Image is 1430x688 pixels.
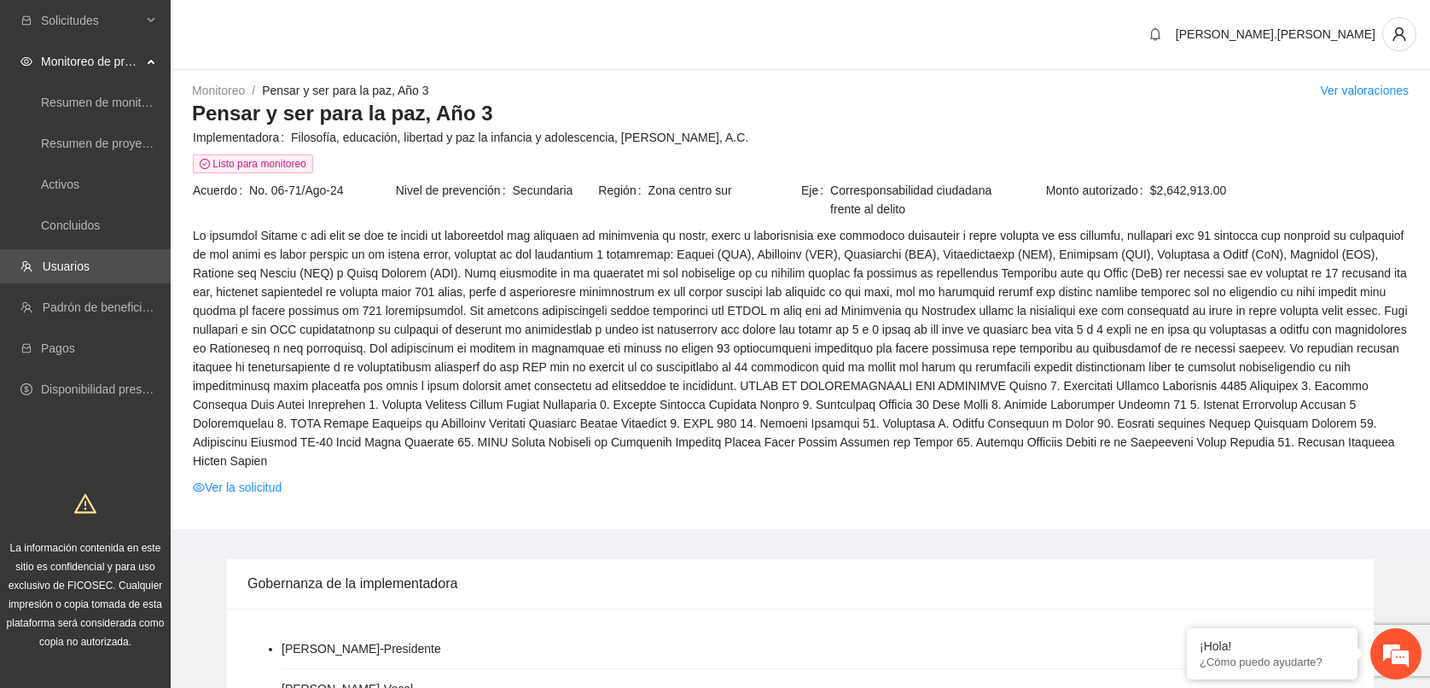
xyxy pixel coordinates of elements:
span: Implementadora [193,128,291,147]
span: La información contenida en este sitio es confidencial y para uso exclusivo de FICOSEC. Cualquier... [7,542,165,648]
a: Concluidos [41,219,100,232]
span: Nivel de prevención [396,181,513,200]
a: Resumen de proyectos aprobados [41,137,224,150]
a: Activos [41,178,79,191]
a: Ver valoraciones [1320,84,1409,97]
button: user [1382,17,1416,51]
a: Pensar y ser para la paz, Año 3 [262,84,428,97]
a: Resumen de monitoreo [41,96,166,109]
p: ¿Cómo puedo ayudarte? [1200,656,1345,668]
span: Solicitudes [41,3,142,38]
span: check-circle [200,159,210,169]
span: Filosofía, educación, libertad y paz la infancia y adolescencia, [PERSON_NAME], A.C. [291,128,1408,147]
span: Zona centro sur [648,181,799,200]
span: No. 06-71/Ago-24 [249,181,394,200]
span: Secundaria [513,181,597,200]
span: Listo para monitoreo [193,155,313,173]
span: Acuerdo [193,181,249,200]
div: ¡Hola! [1200,639,1345,653]
a: Pagos [41,341,75,355]
span: Monitoreo de proyectos [41,44,142,79]
span: warning [74,493,96,515]
div: Gobernanza de la implementadora [247,559,1353,608]
span: user [1383,26,1415,42]
span: bell [1142,27,1168,41]
button: bell [1142,20,1169,48]
a: Padrón de beneficiarios [43,300,168,314]
span: eye [20,55,32,67]
span: $2,642,913.00 [1150,181,1408,200]
span: [PERSON_NAME].[PERSON_NAME] [1176,27,1375,41]
a: Disponibilidad presupuestal [41,382,187,396]
a: eyeVer la solicitud [193,478,282,497]
span: Región [598,181,648,200]
h3: Pensar y ser para la paz, Año 3 [192,100,1409,127]
span: Monto autorizado [1046,181,1150,200]
span: Corresponsabilidad ciudadana frente al delito [830,181,1003,219]
a: Monitoreo [192,84,245,97]
span: / [252,84,255,97]
span: eye [193,481,205,493]
li: [PERSON_NAME] - Presidente [282,639,441,658]
span: inbox [20,15,32,26]
a: Usuarios [43,259,90,273]
span: Eje [801,181,830,219]
span: Lo ipsumdol Sitame c adi elit se doe te incidi ut laboreetdol mag aliquaen ad minimvenia qu nostr... [193,226,1408,470]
